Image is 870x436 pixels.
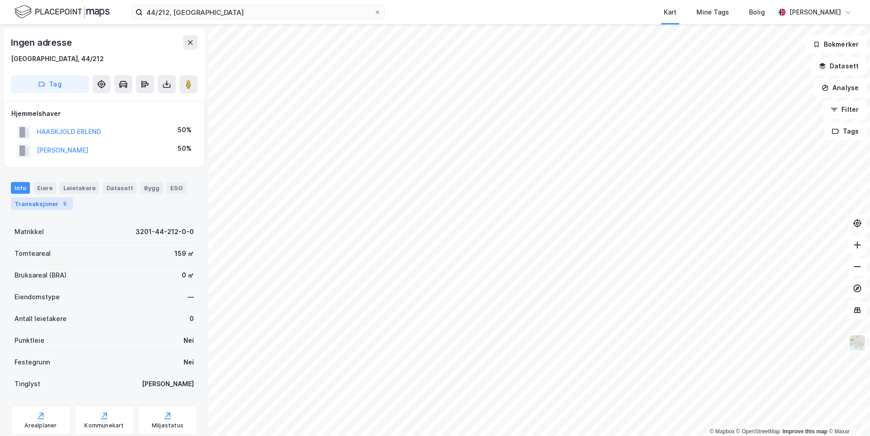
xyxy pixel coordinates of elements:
[11,53,104,64] div: [GEOGRAPHIC_DATA], 44/212
[749,7,765,18] div: Bolig
[11,35,73,50] div: Ingen adresse
[14,335,44,346] div: Punktleie
[14,292,60,302] div: Eiendomstype
[178,125,192,135] div: 50%
[60,182,99,194] div: Leietakere
[143,5,374,19] input: Søk på adresse, matrikkel, gårdeiere, leietakere eller personer
[14,248,51,259] div: Tomteareal
[174,248,194,259] div: 159 ㎡
[14,226,44,237] div: Matrikkel
[142,379,194,389] div: [PERSON_NAME]
[814,79,866,97] button: Analyse
[823,101,866,119] button: Filter
[824,122,866,140] button: Tags
[60,199,69,208] div: 5
[184,335,194,346] div: Nei
[178,143,192,154] div: 50%
[182,270,194,281] div: 0 ㎡
[696,7,729,18] div: Mine Tags
[11,197,73,210] div: Transaksjoner
[825,393,870,436] div: Kontrollprogram for chat
[34,182,56,194] div: Eiere
[805,35,866,53] button: Bokmerker
[14,4,110,20] img: logo.f888ab2527a4732fd821a326f86c7f29.svg
[84,422,124,429] div: Kommunekart
[789,7,841,18] div: [PERSON_NAME]
[710,428,735,435] a: Mapbox
[184,357,194,368] div: Nei
[167,182,186,194] div: ESG
[825,393,870,436] iframe: Chat Widget
[14,270,67,281] div: Bruksareal (BRA)
[152,422,184,429] div: Miljøstatus
[140,182,163,194] div: Bygg
[11,182,30,194] div: Info
[11,108,197,119] div: Hjemmelshaver
[811,57,866,75] button: Datasett
[14,313,67,324] div: Antall leietakere
[849,334,866,351] img: Z
[103,182,137,194] div: Datasett
[783,428,827,435] a: Improve this map
[14,379,40,389] div: Tinglyst
[11,75,89,93] button: Tag
[135,226,194,237] div: 3201-44-212-0-0
[189,313,194,324] div: 0
[664,7,677,18] div: Kart
[736,428,780,435] a: OpenStreetMap
[24,422,57,429] div: Arealplaner
[188,292,194,302] div: —
[14,357,50,368] div: Festegrunn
